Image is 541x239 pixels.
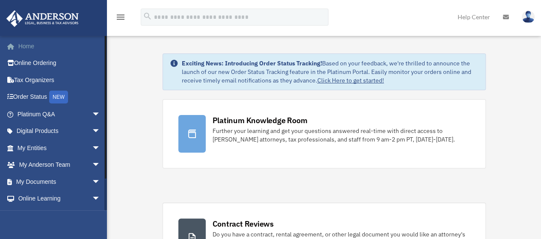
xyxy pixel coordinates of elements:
[6,89,113,106] a: Order StatusNEW
[6,123,113,140] a: Digital Productsarrow_drop_down
[6,71,113,89] a: Tax Organizers
[213,115,307,126] div: Platinum Knowledge Room
[6,106,113,123] a: Platinum Q&Aarrow_drop_down
[163,99,486,168] a: Platinum Knowledge Room Further your learning and get your questions answered real-time with dire...
[213,218,274,229] div: Contract Reviews
[317,77,384,84] a: Click Here to get started!
[92,173,109,191] span: arrow_drop_down
[182,59,479,85] div: Based on your feedback, we're thrilled to announce the launch of our new Order Status Tracking fe...
[6,156,113,174] a: My Anderson Teamarrow_drop_down
[6,207,113,224] a: Billingarrow_drop_down
[115,15,126,22] a: menu
[182,59,322,67] strong: Exciting News: Introducing Order Status Tracking!
[4,10,81,27] img: Anderson Advisors Platinum Portal
[92,156,109,174] span: arrow_drop_down
[92,123,109,140] span: arrow_drop_down
[6,190,113,207] a: Online Learningarrow_drop_down
[92,106,109,123] span: arrow_drop_down
[92,190,109,208] span: arrow_drop_down
[49,91,68,103] div: NEW
[143,12,152,21] i: search
[115,12,126,22] i: menu
[522,11,535,23] img: User Pic
[92,139,109,157] span: arrow_drop_down
[6,38,113,55] a: Home
[6,55,113,72] a: Online Ordering
[92,207,109,224] span: arrow_drop_down
[213,127,470,144] div: Further your learning and get your questions answered real-time with direct access to [PERSON_NAM...
[6,173,113,190] a: My Documentsarrow_drop_down
[6,139,113,156] a: My Entitiesarrow_drop_down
